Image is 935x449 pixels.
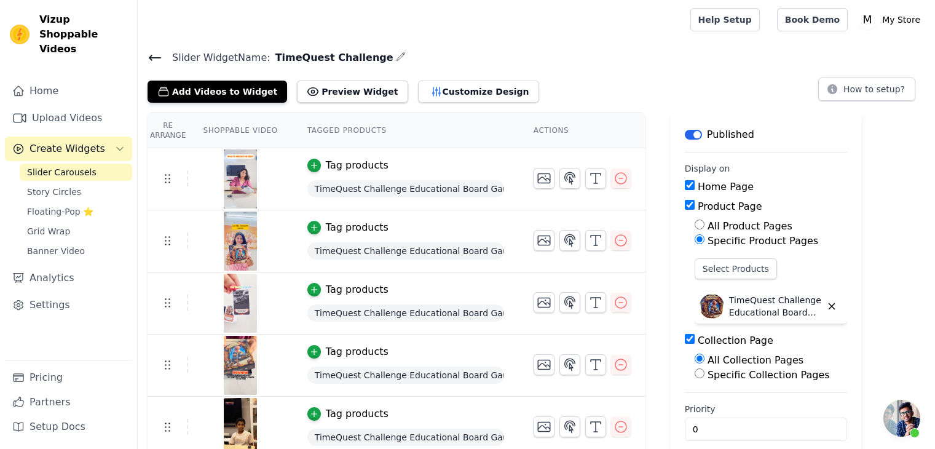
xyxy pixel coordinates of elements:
[188,113,292,148] th: Shoppable Video
[20,164,132,181] a: Slider Carousels
[534,354,554,375] button: Change Thumbnail
[821,296,842,317] button: Delete widget
[685,403,847,415] label: Priority
[729,294,821,319] p: TimeQuest Challenge Educational Board Game for Kids 7+, Teens, Adults & Families | 1-10 Players |...
[20,242,132,260] a: Banner Video
[307,158,389,173] button: Tag products
[326,407,389,421] div: Tag products
[27,186,81,198] span: Story Circles
[27,166,97,178] span: Slider Carousels
[27,225,70,237] span: Grid Wrap
[883,400,920,437] a: Open chat
[818,77,915,101] button: How to setup?
[818,86,915,98] a: How to setup?
[39,12,127,57] span: Vizup Shoppable Videos
[5,365,132,390] a: Pricing
[5,293,132,317] a: Settings
[326,220,389,235] div: Tag products
[5,79,132,103] a: Home
[307,407,389,421] button: Tag products
[307,282,389,297] button: Tag products
[708,354,803,366] label: All Collection Pages
[223,274,258,333] img: vizup-images-da00.jpg
[5,390,132,415] a: Partners
[270,50,393,65] span: TimeQuest Challenge
[863,14,872,26] text: M
[534,168,554,189] button: Change Thumbnail
[698,201,762,212] label: Product Page
[20,183,132,201] a: Story Circles
[5,415,132,439] a: Setup Docs
[307,220,389,235] button: Tag products
[698,181,754,193] label: Home Page
[685,162,730,175] legend: Display on
[707,127,754,142] p: Published
[162,50,270,65] span: Slider Widget Name:
[307,344,389,359] button: Tag products
[519,113,645,148] th: Actions
[5,106,132,130] a: Upload Videos
[326,282,389,297] div: Tag products
[326,344,389,359] div: Tag products
[148,81,287,103] button: Add Videos to Widget
[5,137,132,161] button: Create Widgets
[10,25,30,44] img: Vizup
[307,180,504,197] span: TimeQuest Challenge Educational Board Game for Kids 7+, Teens, Adults & Families | 1-10 Players |...
[695,258,777,279] button: Select Products
[297,81,408,103] button: Preview Widget
[858,9,925,31] button: M My Store
[708,235,818,247] label: Specific Product Pages
[534,416,554,437] button: Change Thumbnail
[307,367,504,384] span: TimeQuest Challenge Educational Board Game for Kids 7+, Teens, Adults & Families | 1-10 Players |...
[534,292,554,313] button: Change Thumbnail
[418,81,539,103] button: Customize Design
[700,294,724,319] img: TimeQuest Challenge Educational Board Game for Kids 7+, Teens, Adults & Families | 1-10 Players |...
[307,242,504,260] span: TimeQuest Challenge Educational Board Game for Kids 7+, Teens, Adults & Families | 1-10 Players |...
[293,113,519,148] th: Tagged Products
[223,336,258,395] img: vizup-images-2c4c.jpg
[30,141,105,156] span: Create Widgets
[877,9,925,31] p: My Store
[698,335,773,346] label: Collection Page
[20,203,132,220] a: Floating-Pop ⭐
[20,223,132,240] a: Grid Wrap
[223,149,258,209] img: vizup-images-0595.jpg
[27,245,85,257] span: Banner Video
[326,158,389,173] div: Tag products
[148,113,188,148] th: Re Arrange
[708,220,792,232] label: All Product Pages
[534,230,554,251] button: Change Thumbnail
[223,212,258,271] img: vizup-images-a410.jpg
[396,49,406,66] div: Edit Name
[708,369,830,381] label: Specific Collection Pages
[690,8,760,31] a: Help Setup
[27,205,93,218] span: Floating-Pop ⭐
[307,304,504,322] span: TimeQuest Challenge Educational Board Game for Kids 7+, Teens, Adults & Families | 1-10 Players |...
[5,266,132,290] a: Analytics
[777,8,848,31] a: Book Demo
[307,429,504,446] span: TimeQuest Challenge Educational Board Game for Kids 7+, Teens, Adults & Families | 1-10 Players |...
